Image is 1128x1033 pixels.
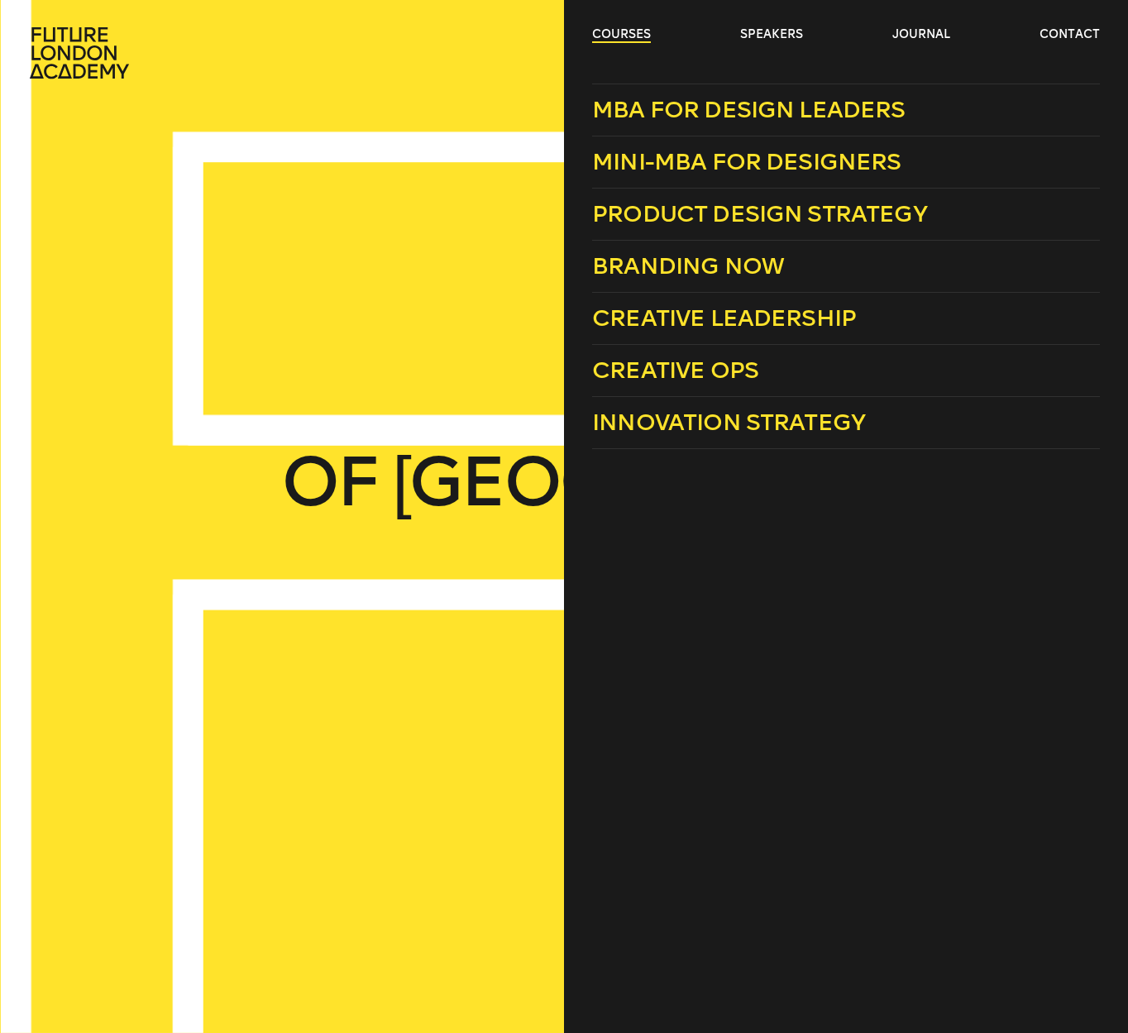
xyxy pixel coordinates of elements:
span: Product Design Strategy [592,200,927,227]
a: Innovation Strategy [592,397,1100,449]
a: Branding Now [592,241,1100,293]
a: contact [1040,26,1100,43]
span: Creative Ops [592,356,758,384]
a: courses [592,26,651,43]
a: Creative Ops [592,345,1100,397]
a: journal [892,26,950,43]
a: MBA for Design Leaders [592,84,1100,136]
span: Innovation Strategy [592,409,865,436]
span: Branding Now [592,252,784,280]
a: Mini-MBA for Designers [592,136,1100,189]
span: Mini-MBA for Designers [592,148,901,175]
span: Creative Leadership [592,304,856,332]
span: MBA for Design Leaders [592,96,906,123]
a: speakers [740,26,803,43]
a: Product Design Strategy [592,189,1100,241]
a: Creative Leadership [592,293,1100,345]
